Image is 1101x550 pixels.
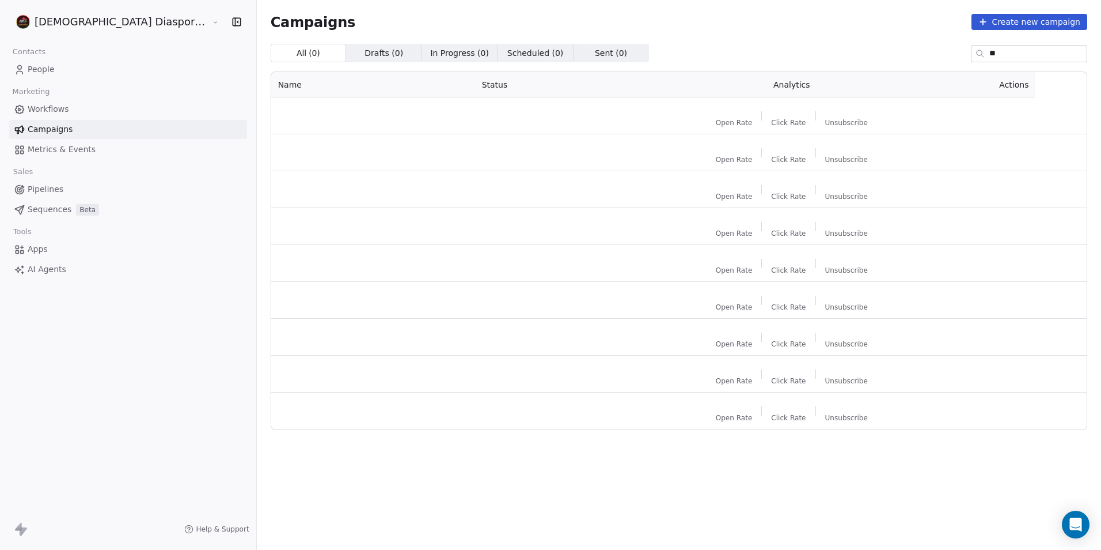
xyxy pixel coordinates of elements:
span: Unsubscribe [825,266,868,275]
span: Click Rate [771,376,806,386]
th: Name [271,72,475,97]
span: Unsubscribe [825,413,868,423]
span: Sent ( 0 ) [595,47,627,59]
span: Unsubscribe [825,155,868,164]
span: Unsubscribe [825,303,868,312]
span: Marketing [7,83,55,100]
span: Pipelines [28,183,63,195]
a: People [9,60,247,79]
a: AI Agents [9,260,247,279]
span: Click Rate [771,266,806,275]
span: People [28,63,55,76]
span: Click Rate [771,155,806,164]
span: Campaigns [28,123,73,135]
div: Open Intercom Messenger [1062,511,1089,538]
span: Campaigns [271,14,356,30]
a: Workflows [9,100,247,119]
span: Unsubscribe [825,229,868,238]
span: Open Rate [716,413,753,423]
span: Unsubscribe [825,118,868,127]
button: Create new campaign [971,14,1087,30]
span: Unsubscribe [825,376,868,386]
span: Open Rate [716,303,753,312]
span: Sales [8,163,38,180]
span: Sequences [28,204,71,216]
span: Open Rate [716,118,753,127]
a: Help & Support [184,525,249,534]
span: Beta [76,204,99,216]
th: Analytics [660,72,922,97]
span: Open Rate [716,229,753,238]
span: Apps [28,243,48,255]
span: Click Rate [771,118,806,127]
span: Open Rate [716,266,753,275]
span: Help & Support [196,525,249,534]
span: Click Rate [771,192,806,201]
span: Unsubscribe [825,192,868,201]
a: Metrics & Events [9,140,247,159]
span: In Progress ( 0 ) [430,47,489,59]
span: AI Agents [28,263,66,276]
span: Click Rate [771,340,806,349]
img: AFRICAN%20DIASPORA%20GRP.%20RES.%20CENT.%20LOGO%20-2%20PROFILE-02-02-1.png [16,15,30,29]
a: SequencesBeta [9,200,247,219]
span: Scheduled ( 0 ) [507,47,564,59]
span: Contacts [7,43,51,61]
span: Click Rate [771,413,806,423]
a: Apps [9,240,247,259]
span: Open Rate [716,192,753,201]
span: [DEMOGRAPHIC_DATA] Diaspora Resource Centre [35,14,209,29]
span: Open Rate [716,155,753,164]
button: [DEMOGRAPHIC_DATA] Diaspora Resource Centre [14,12,203,32]
span: Unsubscribe [825,340,868,349]
th: Status [475,72,660,97]
a: Pipelines [9,180,247,199]
span: Tools [8,223,36,240]
span: Metrics & Events [28,144,96,156]
span: Drafts ( 0 ) [365,47,403,59]
span: Click Rate [771,303,806,312]
span: Workflows [28,103,69,115]
span: Open Rate [716,340,753,349]
th: Actions [923,72,1036,97]
span: Open Rate [716,376,753,386]
a: Campaigns [9,120,247,139]
span: Click Rate [771,229,806,238]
